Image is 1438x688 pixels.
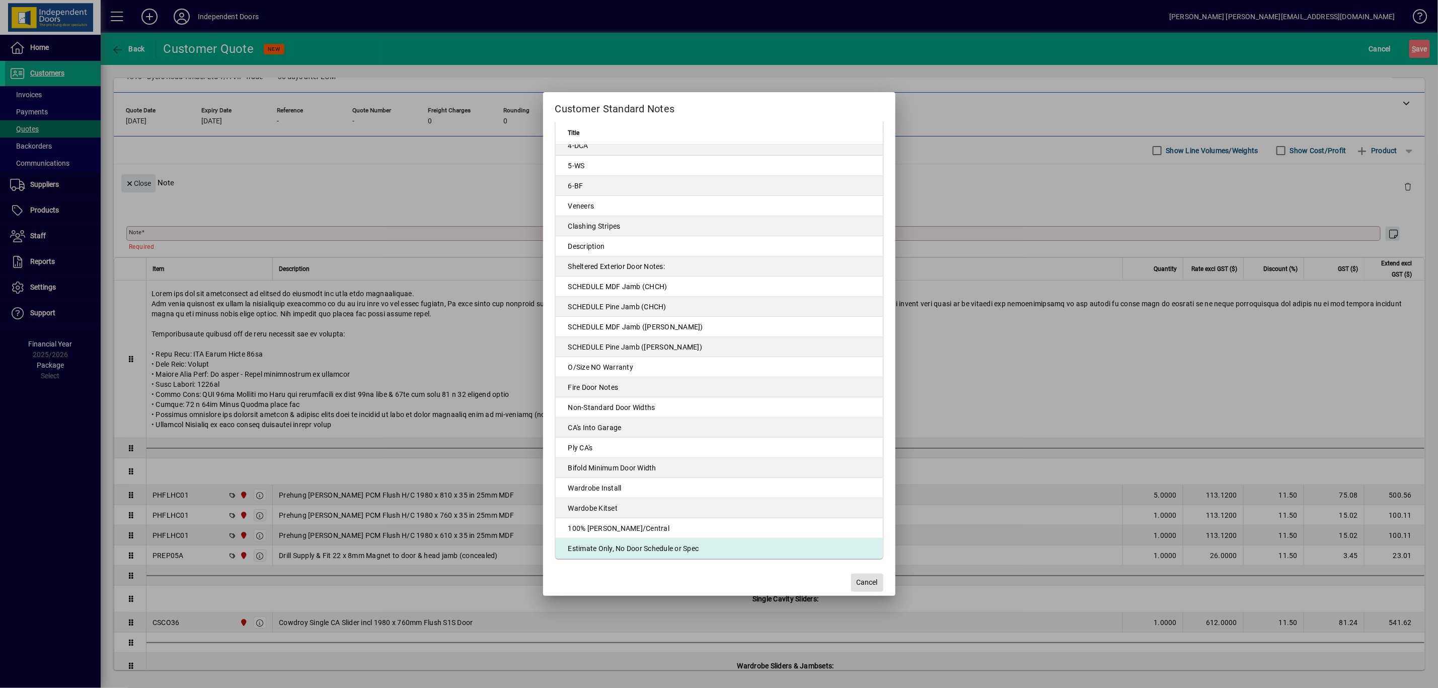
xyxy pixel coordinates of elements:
td: Bifold Minimum Door Width [556,458,883,478]
td: Fire Door Notes [556,377,883,397]
td: SCHEDULE MDF Jamb ([PERSON_NAME]) [556,317,883,337]
td: SCHEDULE Pine Jamb (CHCH) [556,297,883,317]
h2: Customer Standard Notes [543,92,895,121]
td: Clashing Stripes [556,216,883,236]
td: 100% [PERSON_NAME]/Central [556,518,883,538]
td: SCHEDULE MDF Jamb (CHCH) [556,277,883,297]
td: 5-WS [556,156,883,176]
td: Wardrobe Install [556,478,883,498]
td: O/Size NO Warranty [556,357,883,377]
button: Cancel [851,574,883,592]
td: 6-BF [556,176,883,196]
td: Sheltered Exterior Door Notes: [556,256,883,277]
td: Description [556,236,883,256]
td: Ply CA's [556,438,883,458]
td: SCHEDULE Pine Jamb ([PERSON_NAME]) [556,337,883,357]
td: CA's Into Garage [556,418,883,438]
td: Estimate Only, No Door Schedule or Spec [556,538,883,559]
td: Wardobe Kitset [556,498,883,518]
td: 4-DCA [556,135,883,156]
td: Non-Standard Door Widths [556,397,883,418]
span: Cancel [857,577,878,588]
td: Veneers [556,196,883,216]
span: Title [568,127,580,139]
